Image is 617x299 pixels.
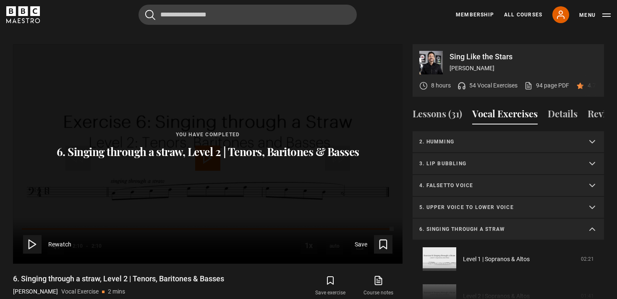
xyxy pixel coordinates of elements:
button: Rewatch [23,235,71,254]
a: Membership [456,11,494,19]
button: Details [548,107,578,124]
summary: 6. Singing through a straw [413,219,604,241]
button: Save [355,235,392,254]
button: Lessons (31) [413,107,462,124]
span: Save [355,240,367,249]
button: Vocal Exercises [472,107,538,124]
p: [PERSON_NAME] [450,64,597,73]
button: Submit the search query [145,10,155,20]
p: 2 mins [108,287,125,296]
p: 2. Humming [419,138,577,146]
summary: 5. Upper voice to lower voice [413,197,604,219]
p: [PERSON_NAME] [13,287,58,296]
a: Level 1 | Sopranos & Altos [463,255,530,264]
summary: 4. Falsetto voice [413,175,604,197]
span: Rewatch [48,240,71,249]
button: Save exercise [306,274,354,298]
p: Vocal Exercise [61,287,99,296]
a: 94 page PDF [524,81,569,90]
p: 54 Vocal Exercises [469,81,518,90]
p: 3. Lip bubbling [419,160,577,167]
a: Course notes [355,274,403,298]
p: You have completed [57,131,359,138]
p: 8 hours [431,81,451,90]
summary: 3. Lip bubbling [413,153,604,175]
p: 6. Singing through a straw, Level 2 | Tenors, Baritones & Basses [57,145,359,159]
p: Sing Like the Stars [450,53,597,61]
p: 4. Falsetto voice [419,182,577,189]
summary: 2. Humming [413,131,604,153]
h1: 6. Singing through a straw, Level 2 | Tenors, Baritones & Basses [13,274,224,284]
p: 6. Singing through a straw [419,225,577,233]
svg: BBC Maestro [6,6,40,23]
input: Search [139,5,357,25]
a: All Courses [504,11,542,19]
button: Toggle navigation [579,11,611,19]
p: 5. Upper voice to lower voice [419,204,577,211]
